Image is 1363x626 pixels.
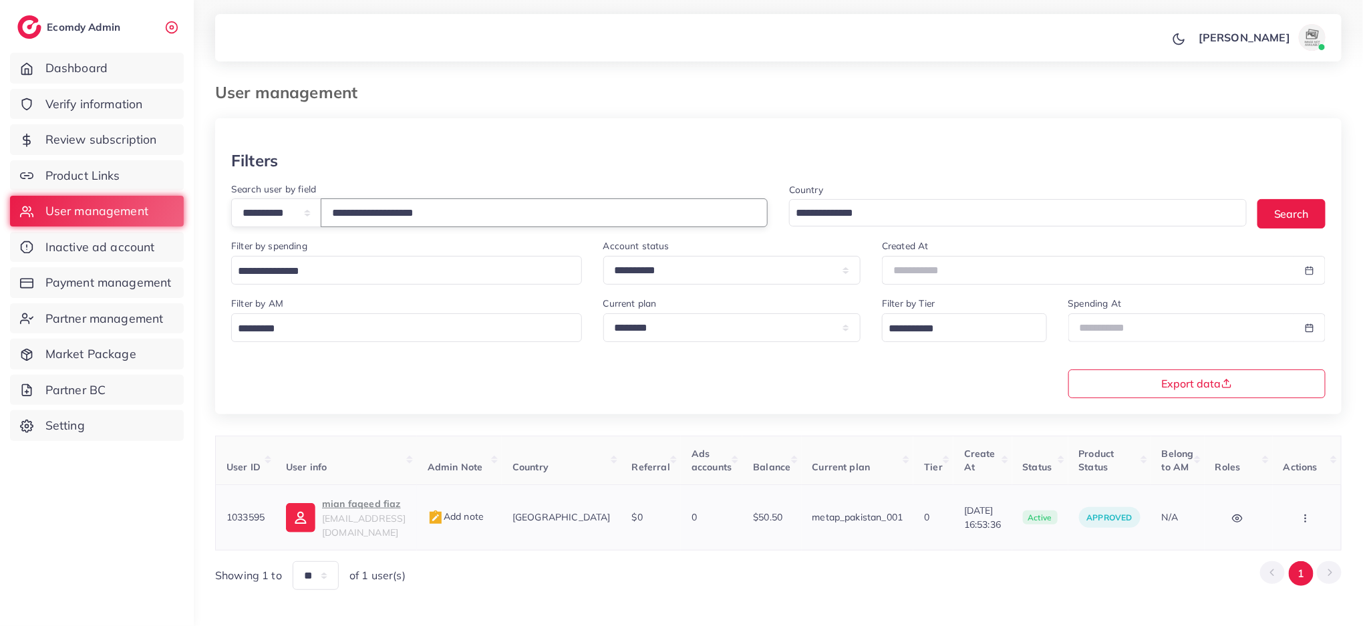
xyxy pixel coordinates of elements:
span: Add note [428,510,484,522]
span: Setting [45,417,85,434]
span: Create At [964,448,996,473]
ul: Pagination [1260,561,1342,586]
a: Payment management [10,267,184,298]
span: Product Links [45,167,120,184]
a: Market Package [10,339,184,369]
span: Product Status [1079,448,1114,473]
input: Search for option [233,319,565,339]
a: Verify information [10,89,184,120]
span: Partner BC [45,381,106,399]
img: ic-user-info.36bf1079.svg [286,503,315,532]
p: [PERSON_NAME] [1199,29,1290,45]
span: Status [1023,461,1052,473]
a: Partner management [10,303,184,334]
span: User management [45,202,148,220]
span: Verify information [45,96,143,113]
span: Country [512,461,549,473]
span: active [1023,510,1058,525]
span: 0 [924,511,929,523]
span: [DATE] 16:53:36 [964,504,1001,531]
label: Filter by AM [231,297,283,310]
label: Filter by Tier [882,297,935,310]
label: Filter by spending [231,239,307,253]
label: Account status [603,239,669,253]
span: Balance [753,461,790,473]
span: metap_pakistan_001 [812,511,903,523]
h2: Ecomdy Admin [47,21,124,33]
span: User info [286,461,327,473]
span: $50.50 [753,511,782,523]
span: Partner management [45,310,164,327]
span: Review subscription [45,131,157,148]
label: Created At [882,239,929,253]
a: mian faqeed fiaz[EMAIL_ADDRESS][DOMAIN_NAME] [286,496,406,539]
img: avatar [1299,24,1326,51]
a: Inactive ad account [10,232,184,263]
a: Review subscription [10,124,184,155]
label: Current plan [603,297,657,310]
label: Country [789,183,823,196]
span: Payment management [45,274,172,291]
span: User ID [226,461,261,473]
div: Search for option [231,256,582,285]
a: logoEcomdy Admin [17,15,124,39]
span: Tier [924,461,943,473]
span: [EMAIL_ADDRESS][DOMAIN_NAME] [322,512,406,538]
div: Search for option [789,199,1247,226]
button: Go to page 1 [1289,561,1314,586]
input: Search for option [791,203,1229,224]
span: Admin Note [428,461,483,473]
button: Search [1257,199,1326,228]
span: $0 [632,511,643,523]
span: [GEOGRAPHIC_DATA] [512,511,611,523]
button: Export data [1068,369,1326,398]
a: User management [10,196,184,226]
img: logo [17,15,41,39]
span: Inactive ad account [45,239,155,256]
input: Search for option [233,261,565,282]
label: Search user by field [231,182,316,196]
h3: Filters [231,151,278,170]
span: Showing 1 to [215,568,282,583]
span: Current plan [812,461,871,473]
h3: User management [215,83,368,102]
div: Search for option [882,313,1046,342]
span: Roles [1215,461,1241,473]
div: Search for option [231,313,582,342]
label: Spending At [1068,297,1122,310]
span: Referral [632,461,670,473]
span: Dashboard [45,59,108,77]
p: mian faqeed fiaz [322,496,406,512]
a: Partner BC [10,375,184,406]
img: admin_note.cdd0b510.svg [428,510,444,526]
span: Belong to AM [1162,448,1194,473]
a: [PERSON_NAME]avatar [1191,24,1331,51]
span: approved [1087,512,1132,522]
input: Search for option [884,319,1029,339]
span: Market Package [45,345,136,363]
span: 0 [692,511,697,523]
span: N/A [1162,511,1178,523]
span: 1033595 [226,511,265,523]
a: Dashboard [10,53,184,84]
span: Actions [1283,461,1318,473]
span: Export data [1162,378,1232,389]
span: of 1 user(s) [349,568,406,583]
a: Product Links [10,160,184,191]
a: Setting [10,410,184,441]
span: Ads accounts [692,448,732,473]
